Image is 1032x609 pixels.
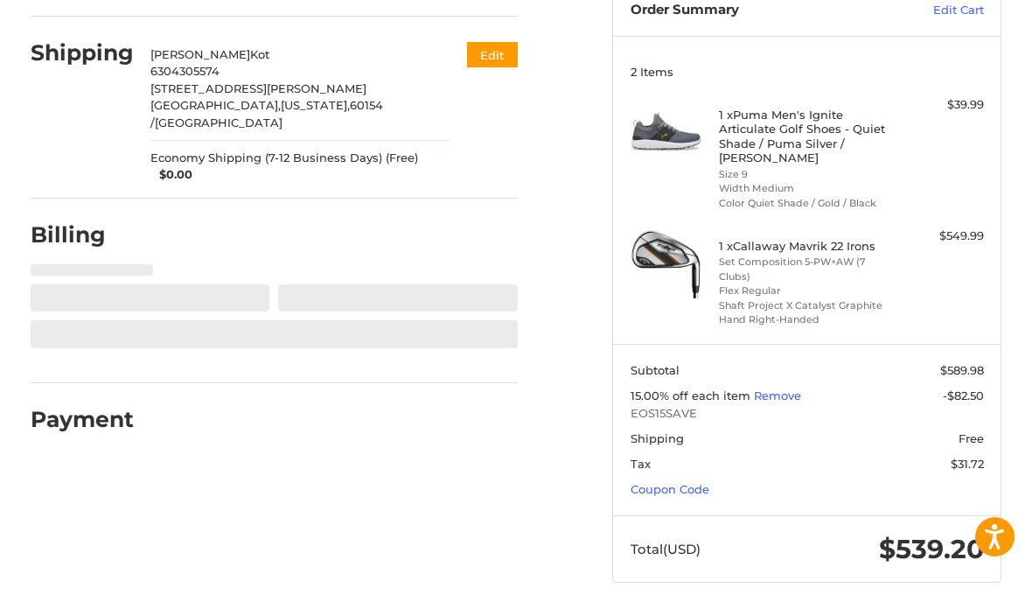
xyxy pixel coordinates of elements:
span: $31.72 [951,457,984,471]
span: -$82.50 [943,388,984,402]
span: [STREET_ADDRESS][PERSON_NAME] [150,81,366,95]
span: $589.98 [940,363,984,377]
li: Set Composition 5-PW+AW (7 Clubs) [719,255,891,283]
h4: 1 x Callaway Mavrik 22 Irons [719,239,891,253]
li: Color Quiet Shade / Gold / Black [719,196,891,211]
span: Tax [631,457,651,471]
span: $0.00 [150,166,192,184]
div: $549.99 [896,227,984,245]
h3: Order Summary [631,2,872,19]
li: Size 9 [719,167,891,182]
span: Total (USD) [631,541,701,557]
span: Shipping [631,431,684,445]
span: Free [959,431,984,445]
span: [PERSON_NAME] [150,47,250,61]
span: [US_STATE], [281,98,350,112]
a: Coupon Code [631,482,709,496]
h4: 1 x Puma Men's Ignite Articulate Golf Shoes - Quiet Shade / Puma Silver / [PERSON_NAME] [719,108,891,164]
h3: 2 Items [631,65,984,79]
span: $539.20 [879,533,984,565]
li: Flex Regular [719,283,891,298]
span: Subtotal [631,363,680,377]
a: Remove [754,388,801,402]
div: $39.99 [896,96,984,114]
h2: Payment [31,406,134,433]
span: 6304305574 [150,64,220,78]
span: [GEOGRAPHIC_DATA], [150,98,281,112]
span: EOS15SAVE [631,405,984,423]
a: Edit Cart [871,2,984,19]
li: Shaft Project X Catalyst Graphite [719,298,891,313]
button: Edit [467,42,518,67]
li: Hand Right-Handed [719,312,891,327]
span: [GEOGRAPHIC_DATA] [155,115,282,129]
h2: Billing [31,221,133,248]
span: 15.00% off each item [631,388,754,402]
span: Economy Shipping (7-12 Business Days) (Free) [150,150,418,167]
span: 60154 / [150,98,383,129]
li: Width Medium [719,181,891,196]
span: Kot [250,47,269,61]
h2: Shipping [31,39,134,66]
